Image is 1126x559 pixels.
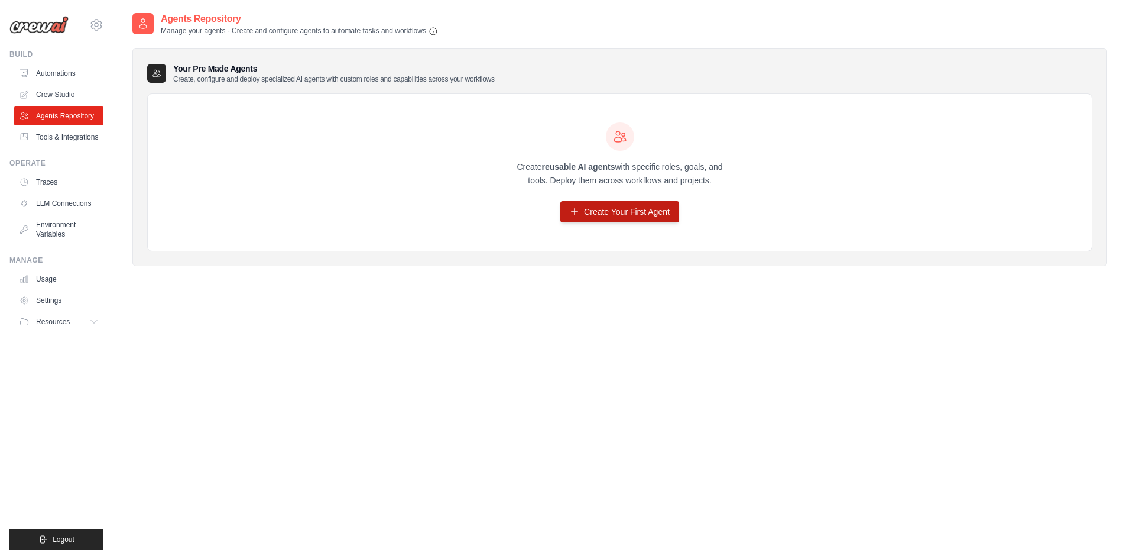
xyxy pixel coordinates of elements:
[9,159,103,168] div: Operate
[507,160,734,188] p: Create with specific roles, goals, and tools. Deploy them across workflows and projects.
[14,106,103,125] a: Agents Repository
[14,85,103,104] a: Crew Studio
[9,529,103,550] button: Logout
[173,63,495,84] h3: Your Pre Made Agents
[9,16,69,34] img: Logo
[14,291,103,310] a: Settings
[9,50,103,59] div: Build
[14,312,103,331] button: Resources
[161,26,438,36] p: Manage your agents - Create and configure agents to automate tasks and workflows
[173,75,495,84] p: Create, configure and deploy specialized AI agents with custom roles and capabilities across your...
[14,270,103,289] a: Usage
[161,12,438,26] h2: Agents Repository
[14,215,103,244] a: Environment Variables
[36,317,70,327] span: Resources
[14,128,103,147] a: Tools & Integrations
[14,194,103,213] a: LLM Connections
[14,173,103,192] a: Traces
[9,256,103,265] div: Manage
[541,162,615,172] strong: reusable AI agents
[53,535,74,544] span: Logout
[560,201,679,222] a: Create Your First Agent
[14,64,103,83] a: Automations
